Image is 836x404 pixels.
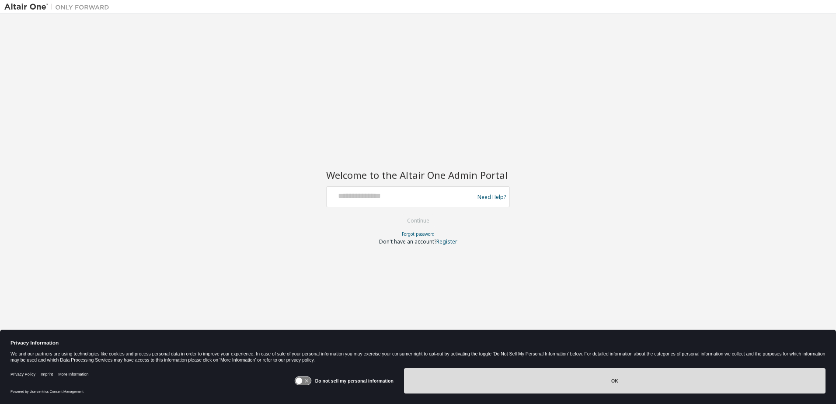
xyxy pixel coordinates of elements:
[379,238,436,245] span: Don't have an account?
[436,238,457,245] a: Register
[4,3,114,11] img: Altair One
[402,231,435,237] a: Forgot password
[326,169,510,181] h2: Welcome to the Altair One Admin Portal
